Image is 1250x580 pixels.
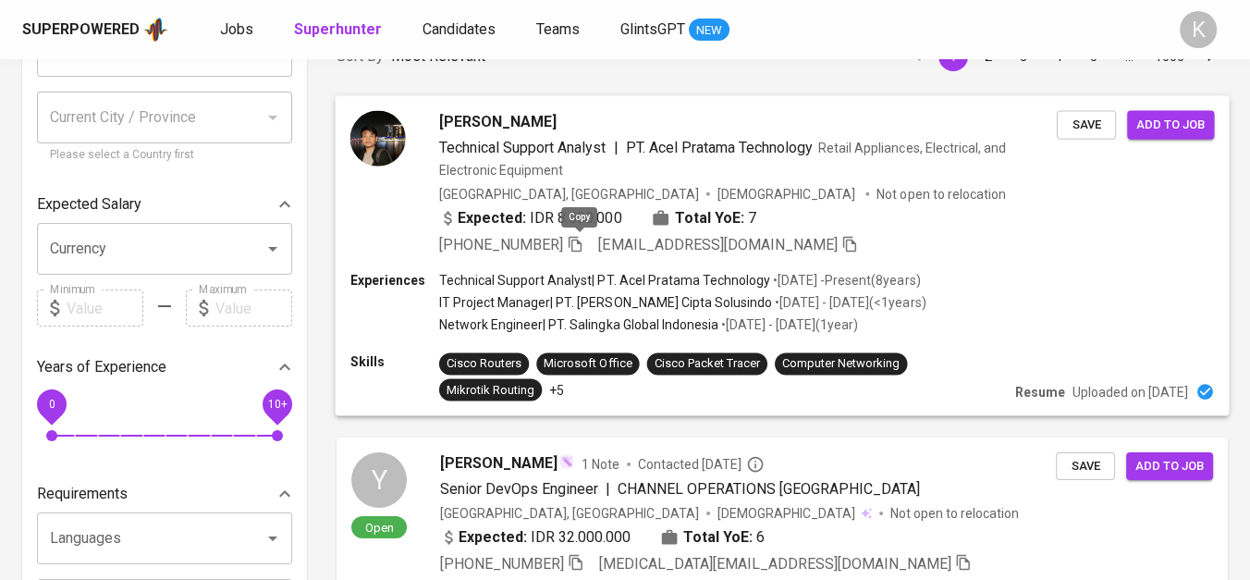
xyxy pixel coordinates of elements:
span: Jobs [220,20,253,38]
span: [MEDICAL_DATA][EMAIL_ADDRESS][DOMAIN_NAME] [599,555,951,573]
p: Network Engineer | PT. Salingka Global Indonesia [439,315,718,334]
div: IDR 32.000.000 [440,526,631,549]
p: IT Project Manager | PT. [PERSON_NAME] Cipta Solusindo [439,293,772,312]
a: Jobs [220,19,257,42]
span: Candidates [423,20,496,38]
a: Teams [536,19,583,42]
b: Expected: [459,526,527,549]
p: Experiences [350,271,439,290]
b: Superhunter [294,20,382,38]
div: Cisco Routers [447,355,521,373]
span: Senior DevOps Engineer [440,480,598,498]
a: Superpoweredapp logo [22,16,168,43]
a: GlintsGPT NEW [620,19,729,42]
a: Superhunter [294,19,386,42]
svg: By Batam recruiter [746,455,765,474]
button: Save [1056,452,1115,481]
span: [DEMOGRAPHIC_DATA] [717,504,858,523]
span: | [613,136,618,158]
img: app logo [143,16,168,43]
a: Candidates [423,19,499,42]
div: Years of Experience [37,349,292,386]
div: IDR 8.000.000 [439,206,622,228]
p: Requirements [37,483,128,505]
span: [EMAIL_ADDRESS][DOMAIN_NAME] [598,235,838,253]
span: Contacted [DATE] [638,455,765,474]
button: Open [260,236,286,262]
button: Open [260,525,286,551]
p: +5 [549,380,564,399]
div: Mikrotik Routing [447,381,534,399]
div: Expected Salary [37,186,292,223]
span: 0 [48,398,55,411]
span: [DEMOGRAPHIC_DATA] [717,184,858,203]
span: 6 [756,526,765,549]
p: Uploaded on [DATE] [1072,382,1188,401]
div: Y [351,452,407,508]
div: Superpowered [22,19,140,41]
div: Computer Networking [782,355,900,373]
div: Microsoft Office [544,355,631,373]
span: Add to job [1136,114,1205,135]
p: Resume [1015,382,1065,401]
p: Years of Experience [37,356,166,378]
div: [GEOGRAPHIC_DATA], [GEOGRAPHIC_DATA] [439,184,699,203]
div: Requirements [37,475,292,512]
button: Add to job [1127,110,1214,139]
p: Not open to relocation [890,504,1019,523]
span: Technical Support Analyst [439,138,607,155]
span: Teams [536,20,580,38]
img: 1497d1452b39f9758103d6ff67705ecf.jpeg [350,110,406,166]
b: Total YoE: [683,526,753,549]
p: • [DATE] - [DATE] ( <1 years ) [772,293,925,312]
p: Expected Salary [37,193,141,216]
span: Open [358,520,401,536]
a: [PERSON_NAME]Technical Support Analyst|PT. Acel Pratama TechnologyRetail Appliances, Electrical, ... [337,96,1228,415]
b: Expected: [458,206,526,228]
span: Save [1065,456,1106,477]
span: [PERSON_NAME] [439,110,557,132]
button: Save [1057,110,1116,139]
span: Save [1066,114,1107,135]
span: Add to job [1135,456,1204,477]
b: Total YoE: [675,206,744,228]
span: GlintsGPT [620,20,685,38]
button: Add to job [1126,452,1213,481]
span: [PHONE_NUMBER] [440,555,564,573]
span: 1 Note [582,455,619,474]
div: Cisco Packet Tracer [655,355,760,373]
span: [PHONE_NUMBER] [439,235,563,253]
span: 7 [748,206,756,228]
span: Retail Appliances, Electrical, and Electronic Equipment [439,140,1006,177]
div: [GEOGRAPHIC_DATA], [GEOGRAPHIC_DATA] [440,504,699,523]
p: • [DATE] - Present ( 8 years ) [770,271,920,290]
input: Value [215,290,292,327]
span: [PERSON_NAME] [440,452,558,475]
span: 10+ [267,398,287,411]
p: Not open to relocation [876,184,1005,203]
p: Please select a Country first [50,146,279,165]
span: NEW [689,21,729,40]
p: Skills [350,352,439,371]
span: CHANNEL OPERATIONS [GEOGRAPHIC_DATA] [618,480,920,498]
span: | [606,478,610,500]
p: Technical Support Analyst | PT. Acel Pratama Technology [439,271,770,290]
span: PT. Acel Pratama Technology [625,138,813,155]
img: magic_wand.svg [559,454,574,469]
input: Value [67,290,143,327]
p: • [DATE] - [DATE] ( 1 year ) [718,315,858,334]
div: K [1180,11,1217,48]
